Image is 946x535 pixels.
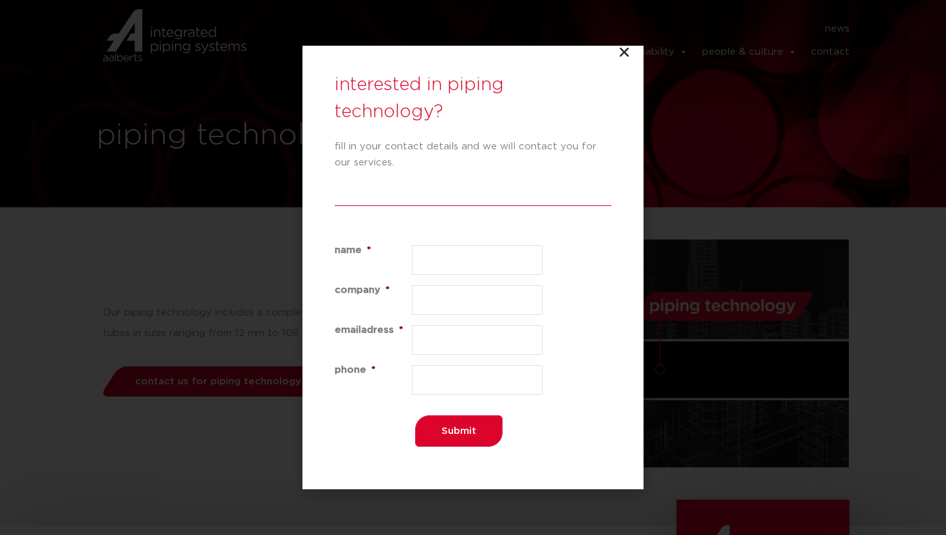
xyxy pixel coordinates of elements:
[335,245,412,255] label: name
[335,325,412,335] label: emailadress
[335,285,412,295] label: company
[335,365,412,375] label: phone
[618,46,631,59] a: Close
[415,415,503,447] input: Submit
[335,71,611,126] h3: interested in piping technology?
[335,138,611,171] p: fill in your contact details and we will contact you for our services.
